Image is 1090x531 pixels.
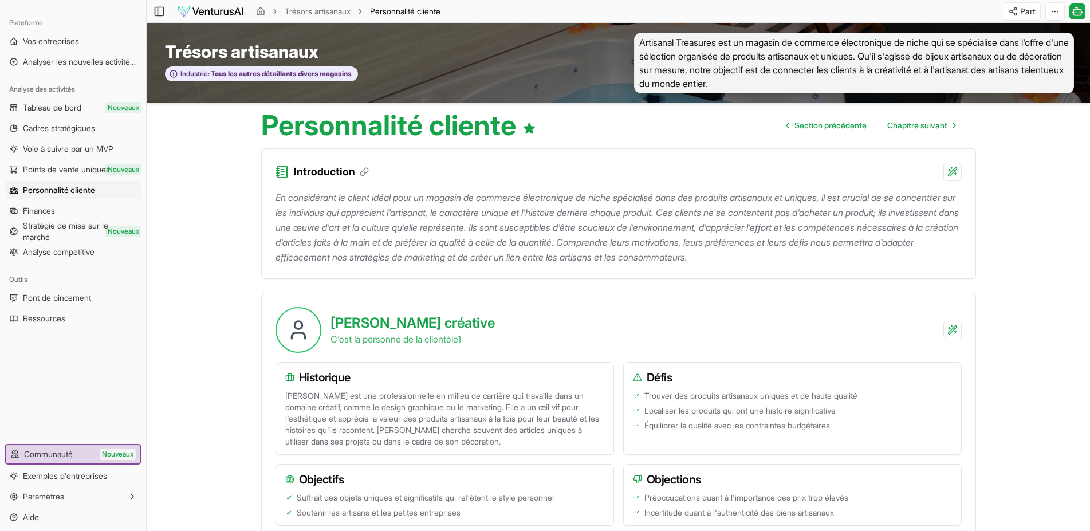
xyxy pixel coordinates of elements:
div: Plateforme [5,14,141,32]
a: Aide [5,508,141,526]
nav: pagination [777,114,965,137]
a: Voie à suivre par un MVP [5,140,141,158]
span: Ressources [23,313,65,324]
h3: Historique [285,369,604,386]
h3: Défis [633,369,952,386]
a: CommunautéNouveaux [6,445,140,463]
a: Aller à la page précédente [777,114,876,137]
a: Vos entreprises [5,32,141,50]
span: Équilibrer la qualité avec les contraintes budgétaires [644,420,830,431]
p: C'est la personne de la clientèle 1 [330,332,495,346]
span: Vos entreprises [23,36,79,47]
span: Soutenir les artisans et les petites entreprises [297,507,461,518]
a: Trésors artisanaux [285,6,351,17]
button: Industrie:Tous les autres détaillants divers magasins [165,66,358,82]
a: Tableau de bordNouveaux [5,99,141,117]
a: Ressources [5,309,141,328]
span: Localiser les produits qui ont une histoire significative [644,405,836,416]
span: Artisanal Treasures est un magasin de commerce électronique de niche qui se spécialise dans l'off... [634,33,1074,93]
span: Part [1020,6,1036,17]
span: Points de vente uniques [23,164,110,175]
span: Section précédente [794,120,867,131]
span: Voie à suivre par un MVP [23,143,113,155]
button: Part [1004,2,1041,21]
span: Nouveaux [105,226,141,237]
span: Analyse compétitive [23,246,95,258]
span: Nouveaux [100,449,136,460]
a: Points de vente uniquesNouveaux [5,160,141,179]
span: Trouver des produits artisanaux uniques et de haute qualité [644,390,857,402]
h3: Objectifs [285,471,604,487]
span: Nouveaux [105,102,141,113]
a: Analyse compétitive [5,243,141,261]
a: Exemples d'entreprises [5,467,141,485]
a: Analyser les nouvelles activités de capitalisation [5,53,141,71]
nav: Mureur [256,6,440,17]
span: Industrie: [180,69,210,78]
a: Pont de pincement [5,289,141,307]
p: [PERSON_NAME] est une professionnelle en milieu de carrière qui travaille dans un domaine créatif... [285,390,604,447]
span: Préoccupations quant à l'importance des prix trop élevés [644,492,848,504]
a: Finances [5,202,141,220]
a: Personnalité cliente [5,181,141,199]
a: Stratégie de mise sur le marchéNouveaux [5,222,141,241]
h3: Objections [633,471,952,487]
span: Personnalité cliente [23,184,95,196]
span: Suffrait des objets uniques et significatifs qui reflètent le style personnel [297,492,554,504]
div: Analyse des activités [5,80,141,99]
h3: Introduction [294,164,369,180]
span: Chapitre suivant [887,120,947,131]
a: Cadres stratégiques [5,119,141,137]
h2: [PERSON_NAME] créative [330,314,495,332]
span: Aide [23,512,39,523]
span: Analyser les nouvelles activités de capitalisation [23,56,137,68]
h1: Personnalité cliente [261,112,536,139]
span: Cadres stratégiques [23,123,95,134]
span: Incertitude quant à l'authenticité des biens artisanaux [644,507,834,518]
span: Finances [23,205,55,217]
span: Stratégie de mise sur le marché [23,220,137,243]
span: Personnalité cliente [370,6,440,17]
span: Pont de pincement [23,292,91,304]
span: Tous les autres détaillants divers magasins [210,69,352,78]
span: Trésors artisanaux [165,41,318,62]
span: Paramètres [23,491,64,502]
span: Communauté [24,449,73,460]
span: Exemples d'entreprises [23,470,107,482]
button: Paramètres [5,487,141,506]
span: Nouveaux [105,164,141,175]
p: En considérant le client idéal pour un magasin de commerce électronique de niche spécialisé dans ... [276,190,962,265]
div: Outils [5,270,141,289]
img: Logo [177,5,244,18]
a: Aller à la page suivante [878,114,965,137]
span: Tableau de bord [23,102,81,113]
